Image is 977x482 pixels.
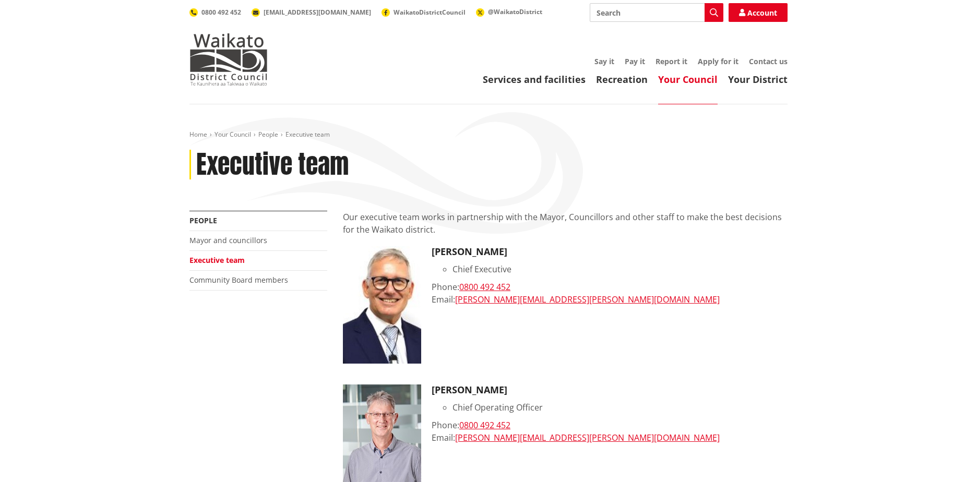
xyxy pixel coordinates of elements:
[488,7,542,16] span: @WaikatoDistrict
[455,432,720,443] a: [PERSON_NAME][EMAIL_ADDRESS][PERSON_NAME][DOMAIN_NAME]
[658,73,718,86] a: Your Council
[432,246,788,258] h3: [PERSON_NAME]
[189,215,217,225] a: People
[452,401,788,414] li: Chief Operating Officer
[189,275,288,285] a: Community Board members
[432,431,788,444] div: Email:
[264,8,371,17] span: [EMAIL_ADDRESS][DOMAIN_NAME]
[196,150,349,180] h1: Executive team
[285,130,330,139] span: Executive team
[189,8,241,17] a: 0800 492 452
[189,130,788,139] nav: breadcrumb
[189,33,268,86] img: Waikato District Council - Te Kaunihera aa Takiwaa o Waikato
[432,281,788,293] div: Phone:
[729,3,788,22] a: Account
[476,7,542,16] a: @WaikatoDistrict
[452,263,788,275] li: Chief Executive
[459,281,510,293] a: 0800 492 452
[459,419,510,431] a: 0800 492 452
[749,56,788,66] a: Contact us
[432,419,788,431] div: Phone:
[382,8,466,17] a: WaikatoDistrictCouncil
[483,73,586,86] a: Services and facilities
[252,8,371,17] a: [EMAIL_ADDRESS][DOMAIN_NAME]
[625,56,645,66] a: Pay it
[394,8,466,17] span: WaikatoDistrictCouncil
[201,8,241,17] span: 0800 492 452
[215,130,251,139] a: Your Council
[189,235,267,245] a: Mayor and councillors
[455,294,720,305] a: [PERSON_NAME][EMAIL_ADDRESS][PERSON_NAME][DOMAIN_NAME]
[590,3,723,22] input: Search input
[189,255,245,265] a: Executive team
[258,130,278,139] a: People
[343,211,788,236] p: Our executive team works in partnership with the Mayor, Councillors and other staff to make the b...
[728,73,788,86] a: Your District
[343,246,421,364] img: CE Craig Hobbs
[594,56,614,66] a: Say it
[432,384,788,396] h3: [PERSON_NAME]
[698,56,738,66] a: Apply for it
[189,130,207,139] a: Home
[656,56,687,66] a: Report it
[432,293,788,306] div: Email:
[596,73,648,86] a: Recreation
